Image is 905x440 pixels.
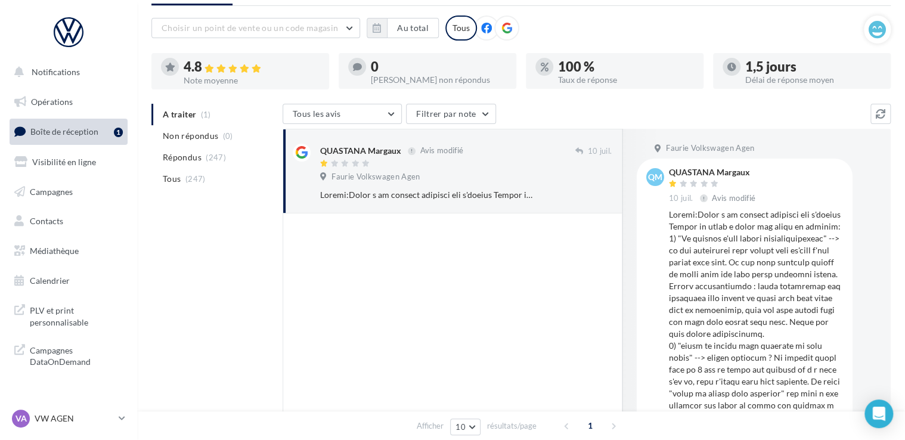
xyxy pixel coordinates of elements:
span: 10 juil. [669,193,693,204]
div: Délai de réponse moyen [745,76,881,84]
button: Tous les avis [283,104,402,124]
p: VW AGEN [35,413,114,424]
a: Visibilité en ligne [7,150,130,175]
span: Médiathèque [30,246,79,256]
span: Notifications [32,67,80,77]
span: Faurie Volkswagen Agen [666,143,754,154]
span: 1 [581,416,600,435]
div: Note moyenne [184,76,320,85]
button: Au total [367,18,439,38]
div: 1 [114,128,123,137]
span: Visibilité en ligne [32,157,96,167]
span: Campagnes [30,186,73,196]
span: PLV et print personnalisable [30,302,123,328]
span: 10 juil. [587,146,612,157]
button: Au total [387,18,439,38]
a: Opérations [7,89,130,114]
span: Faurie Volkswagen Agen [331,172,420,182]
span: Choisir un point de vente ou un code magasin [162,23,338,33]
a: VA VW AGEN [10,407,128,430]
div: 100 % [558,60,694,73]
span: Avis modifié [420,146,463,156]
div: QUASTANA Margaux [320,145,401,157]
span: Calendrier [30,275,70,286]
div: Tous [445,16,477,41]
span: Répondus [163,151,202,163]
button: 10 [450,419,481,435]
span: résultats/page [487,420,537,432]
a: PLV et print personnalisable [7,298,130,333]
span: (247) [206,153,226,162]
span: Tous [163,173,181,185]
span: Avis modifié [712,193,755,203]
span: Campagnes DataOnDemand [30,342,123,368]
button: Notifications [7,60,125,85]
div: Open Intercom Messenger [864,399,893,428]
span: QM [648,171,662,183]
span: VA [16,413,27,424]
a: Campagnes [7,179,130,204]
span: (247) [185,174,206,184]
a: Contacts [7,209,130,234]
div: [PERSON_NAME] non répondus [371,76,507,84]
a: Calendrier [7,268,130,293]
button: Choisir un point de vente ou un code magasin [151,18,360,38]
a: Boîte de réception1 [7,119,130,144]
span: 10 [455,422,466,432]
span: Tous les avis [293,109,341,119]
a: Campagnes DataOnDemand [7,337,130,373]
span: Boîte de réception [30,126,98,137]
button: Filtrer par note [406,104,496,124]
div: 4.8 [184,60,320,74]
div: Taux de réponse [558,76,694,84]
div: QUASTANA Margaux [669,168,758,176]
span: (0) [223,131,233,141]
span: Afficher [417,420,444,432]
a: Médiathèque [7,238,130,264]
span: Non répondus [163,130,218,142]
div: 1,5 jours [745,60,881,73]
div: Loremi:Dolor s am consect adipisci eli s'doeius Tempor in utlab e dolor mag aliqu en adminim: 1) ... [320,189,534,201]
span: Contacts [30,216,63,226]
div: 0 [371,60,507,73]
span: Opérations [31,97,73,107]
